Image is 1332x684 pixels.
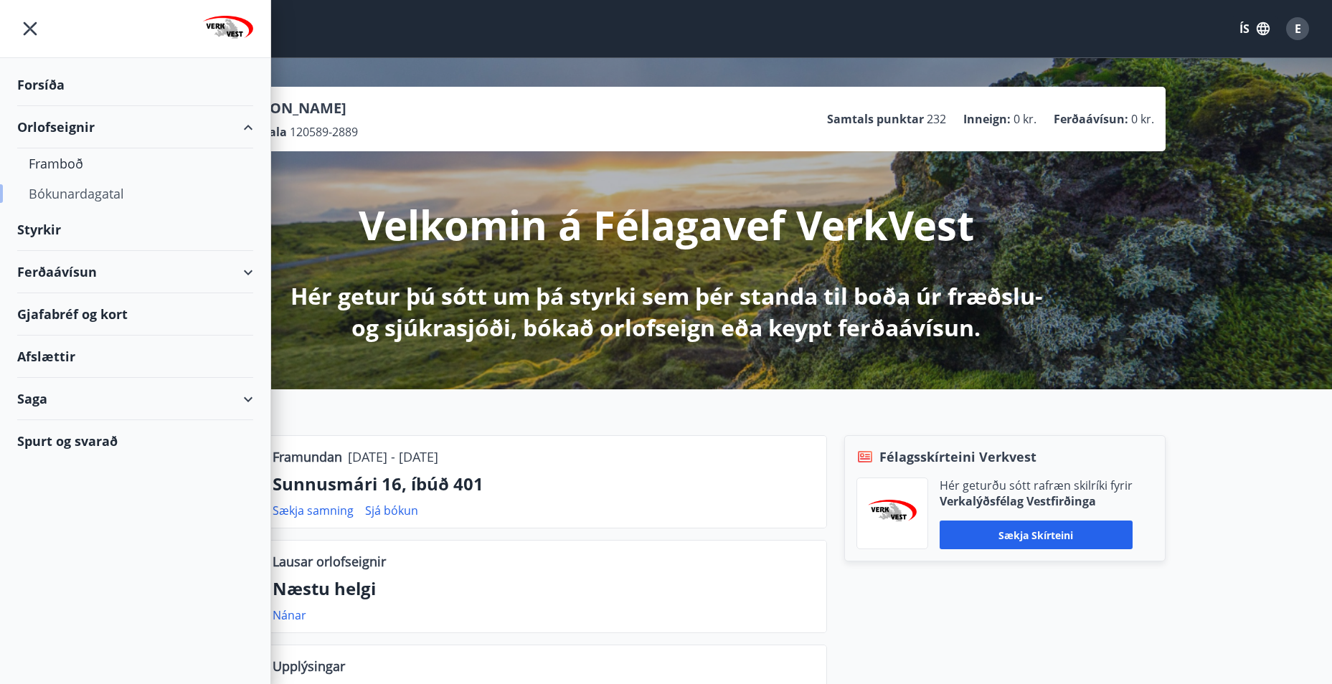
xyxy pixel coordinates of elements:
[1295,21,1301,37] span: E
[273,503,354,518] a: Sækja samning
[1054,111,1128,127] p: Ferðaávísun :
[230,98,358,118] p: [PERSON_NAME]
[17,251,253,293] div: Ferðaávísun
[940,478,1133,493] p: Hér geturðu sótt rafræn skilríki fyrir
[17,420,253,462] div: Spurt og svarað
[1131,111,1154,127] span: 0 kr.
[1232,16,1277,42] button: ÍS
[927,111,946,127] span: 232
[29,179,242,209] div: Bókunardagatal
[963,111,1011,127] p: Inneign :
[1014,111,1036,127] span: 0 kr.
[940,521,1133,549] button: Sækja skírteini
[348,447,438,466] p: [DATE] - [DATE]
[17,106,253,148] div: Orlofseignir
[359,197,974,252] p: Velkomin á Félagavef VerkVest
[827,111,924,127] p: Samtals punktar
[17,16,43,42] button: menu
[273,657,345,675] p: Upplýsingar
[17,64,253,106] div: Forsíða
[273,472,815,496] p: Sunnusmári 16, íbúð 401
[203,16,253,44] img: union_logo
[273,447,342,466] p: Framundan
[273,552,386,571] p: Lausar orlofseignir
[29,148,242,179] div: Framboð
[273,576,815,601] p: Næstu helgi
[879,447,1036,466] span: Félagsskírteini Verkvest
[17,336,253,378] div: Afslættir
[868,500,917,528] img: jihgzMk4dcgjRAW2aMgpbAqQEG7LZi0j9dOLAUvz.png
[1280,11,1315,46] button: E
[17,378,253,420] div: Saga
[290,124,358,140] span: 120589-2889
[288,280,1045,343] p: Hér getur þú sótt um þá styrki sem þér standa til boða úr fræðslu- og sjúkrasjóði, bókað orlofsei...
[365,503,418,518] a: Sjá bókun
[17,293,253,336] div: Gjafabréf og kort
[940,493,1133,509] p: Verkalýðsfélag Vestfirðinga
[17,209,253,251] div: Styrkir
[273,607,306,623] a: Nánar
